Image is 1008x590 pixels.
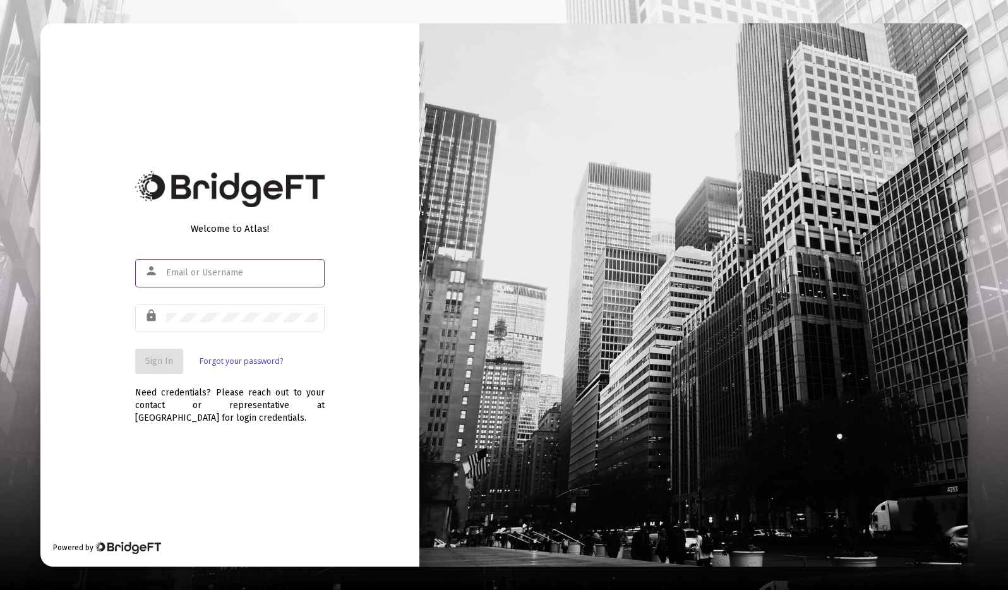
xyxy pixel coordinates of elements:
[200,355,283,368] a: Forgot your password?
[145,263,160,279] mat-icon: person
[145,308,160,323] mat-icon: lock
[135,222,325,235] div: Welcome to Atlas!
[145,356,173,366] span: Sign In
[135,349,183,374] button: Sign In
[95,541,161,554] img: Bridge Financial Technology Logo
[53,541,161,554] div: Powered by
[135,374,325,424] div: Need credentials? Please reach out to your contact or representative at [GEOGRAPHIC_DATA] for log...
[166,268,318,278] input: Email or Username
[135,171,325,207] img: Bridge Financial Technology Logo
